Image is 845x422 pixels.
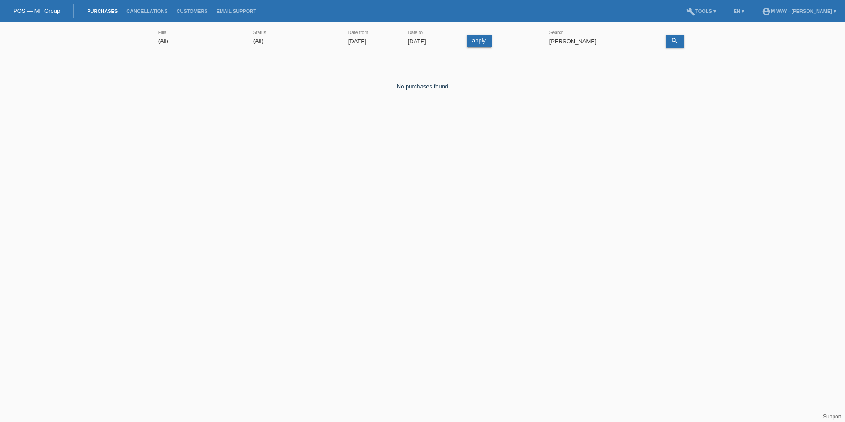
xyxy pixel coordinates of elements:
a: buildTools ▾ [682,8,720,14]
a: EN ▾ [729,8,749,14]
div: No purchases found [157,70,688,90]
a: search [666,35,684,48]
a: apply [467,35,492,47]
a: Support [823,414,841,420]
a: Cancellations [122,8,172,14]
a: Customers [172,8,212,14]
i: account_circle [762,7,771,16]
a: Email Support [212,8,261,14]
i: search [671,37,678,44]
a: account_circlem-way - [PERSON_NAME] ▾ [757,8,841,14]
a: Purchases [83,8,122,14]
i: build [686,7,695,16]
a: POS — MF Group [13,8,60,14]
